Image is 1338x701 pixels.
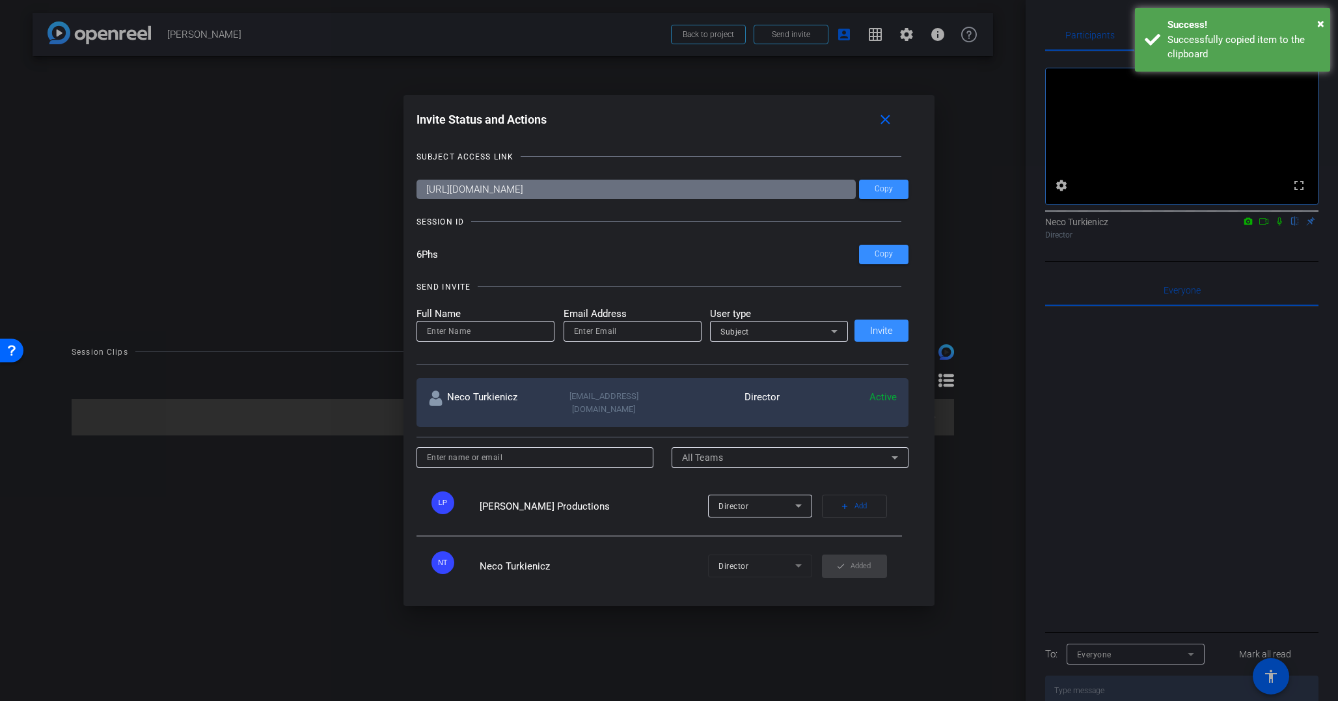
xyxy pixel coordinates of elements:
openreel-title-line: SEND INVITE [416,281,909,294]
div: Invite Status and Actions [416,108,909,131]
ngx-avatar: Neco Turkienicz [431,551,476,574]
mat-label: Email Address [564,307,702,322]
input: Enter Name [427,323,544,339]
span: Director [718,502,748,511]
span: × [1317,16,1324,31]
openreel-title-line: SESSION ID [416,215,909,228]
input: Enter Email [574,323,691,339]
div: SEND INVITE [416,281,471,294]
button: Copy [859,180,908,199]
div: Successfully copied item to the clipboard [1167,33,1320,62]
button: Add [822,495,887,518]
span: Subject [720,327,749,337]
span: Copy [875,249,893,259]
div: LP [431,491,454,514]
span: All Teams [682,452,724,463]
div: [EMAIL_ADDRESS][DOMAIN_NAME] [545,390,662,415]
mat-icon: close [877,112,894,128]
openreel-title-line: SUBJECT ACCESS LINK [416,150,909,163]
button: Copy [859,245,908,264]
span: Active [869,391,897,403]
mat-label: User type [710,307,848,322]
span: Add [854,497,867,515]
div: Success! [1167,18,1320,33]
mat-icon: add [840,502,849,511]
ngx-avatar: Leib Productions [431,491,476,514]
mat-label: Full Name [416,307,554,322]
div: Neco Turkienicz [428,390,545,415]
input: Enter name or email [427,450,644,465]
div: Director [662,390,780,415]
div: SUBJECT ACCESS LINK [416,150,513,163]
span: [PERSON_NAME] Productions [480,501,610,512]
span: Copy [875,184,893,194]
button: Close [1317,14,1324,33]
div: SESSION ID [416,215,464,228]
div: NT [431,551,454,574]
span: Neco Turkienicz [480,560,550,572]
